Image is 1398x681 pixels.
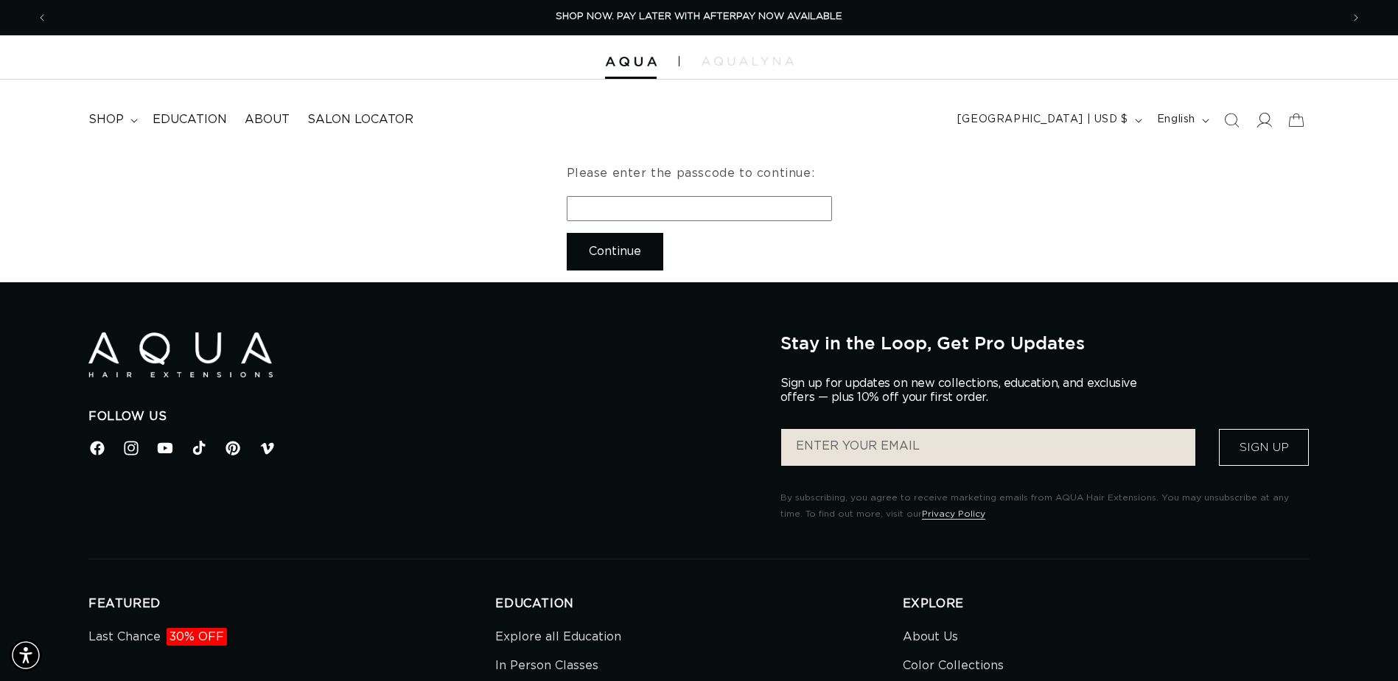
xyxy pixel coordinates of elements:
span: Education [153,112,227,128]
a: Last Chance30% OFF [88,626,227,652]
a: Salon Locator [298,103,422,136]
a: Color Collections [903,652,1004,680]
a: About Us [903,626,958,652]
summary: shop [80,103,144,136]
span: SHOP NOW. PAY LATER WITH AFTERPAY NOW AVAILABLE [556,12,842,21]
img: Aqua Hair Extensions [88,332,273,377]
button: [GEOGRAPHIC_DATA] | USD $ [948,106,1148,134]
button: Next announcement [1340,4,1372,32]
label: Please enter the passcode to continue: [567,167,815,179]
summary: Search [1215,104,1248,136]
a: Education [144,103,236,136]
p: By subscribing, you agree to receive marketing emails from AQUA Hair Extensions. You may unsubscr... [780,490,1310,522]
button: Continue [567,233,663,270]
span: [GEOGRAPHIC_DATA] | USD $ [957,112,1128,128]
span: Salon Locator [307,112,413,128]
div: Accessibility Menu [10,639,42,671]
h2: Follow Us [88,409,758,425]
a: In Person Classes [495,652,598,680]
span: About [245,112,290,128]
h2: Stay in the Loop, Get Pro Updates [780,332,1310,353]
span: 30% OFF [167,628,227,646]
button: Previous announcement [26,4,58,32]
a: About [236,103,298,136]
input: ENTER YOUR EMAIL [781,429,1195,466]
span: Continue [589,233,641,270]
h2: EXPLORE [903,596,1310,612]
h2: EDUCATION [495,596,902,612]
span: shop [88,112,124,128]
a: Privacy Policy [922,509,985,518]
img: aqualyna.com [702,57,794,66]
button: Sign Up [1219,429,1309,466]
img: Aqua Hair Extensions [605,57,657,67]
span: English [1157,112,1195,128]
button: English [1148,106,1215,134]
h2: FEATURED [88,596,495,612]
p: Sign up for updates on new collections, education, and exclusive offers — plus 10% off your first... [780,377,1149,405]
a: Explore all Education [495,626,621,652]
